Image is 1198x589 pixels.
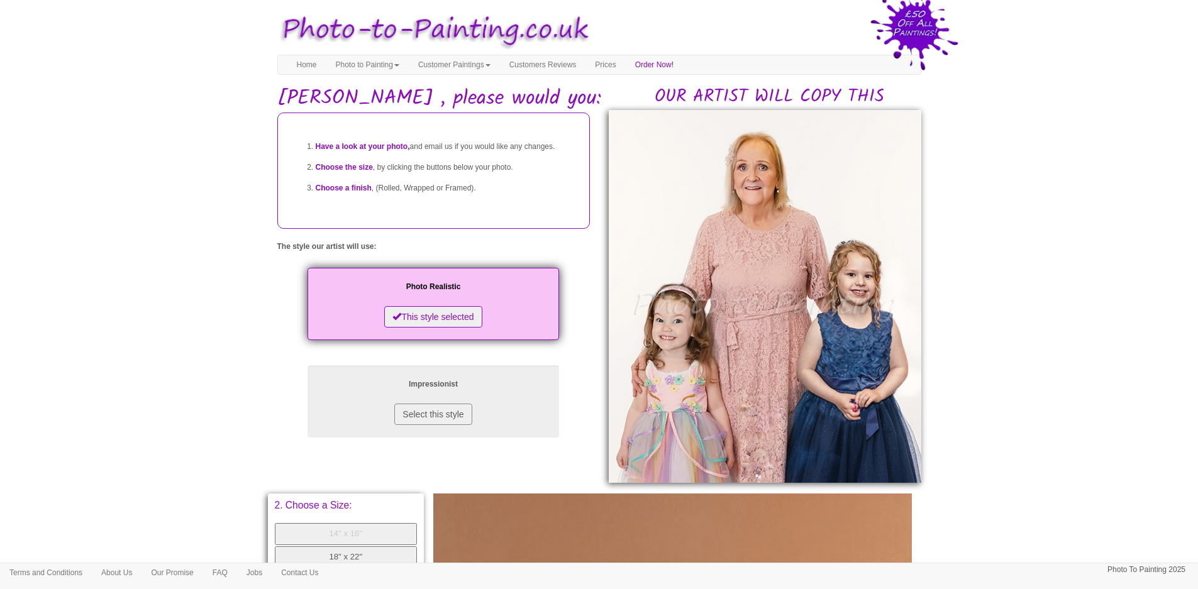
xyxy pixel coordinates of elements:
button: 14" x 16" [275,523,418,545]
a: Contact Us [272,563,328,582]
img: Natalie , please would you: [609,110,921,483]
span: Have a look at your photo, [316,142,410,151]
h1: [PERSON_NAME] , please would you: [277,87,921,109]
p: Photo To Painting 2025 [1107,563,1185,576]
a: Home [287,55,326,74]
label: The style our artist will use: [277,241,377,252]
span: Choose the size [316,163,373,172]
h2: OUR ARTIST WILL COPY THIS [618,87,921,107]
li: , by clicking the buttons below your photo. [316,157,577,178]
a: FAQ [203,563,237,582]
button: Select this style [394,404,472,425]
button: 18" x 22" [275,546,418,568]
img: Photo to Painting [271,6,593,55]
a: Customer Paintings [409,55,500,74]
p: 2. Choose a Size: [275,500,418,510]
button: This style selected [384,306,482,328]
li: and email us if you would like any changes. [316,136,577,157]
a: Customers Reviews [500,55,586,74]
li: , (Rolled, Wrapped or Framed). [316,178,577,199]
p: Photo Realistic [320,280,546,294]
p: Impressionist [320,378,546,391]
a: About Us [92,563,141,582]
a: Our Promise [141,563,202,582]
span: Choose a finish [316,184,372,192]
a: Order Now! [626,55,683,74]
a: Photo to Painting [326,55,409,74]
a: Jobs [237,563,272,582]
a: Prices [585,55,625,74]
